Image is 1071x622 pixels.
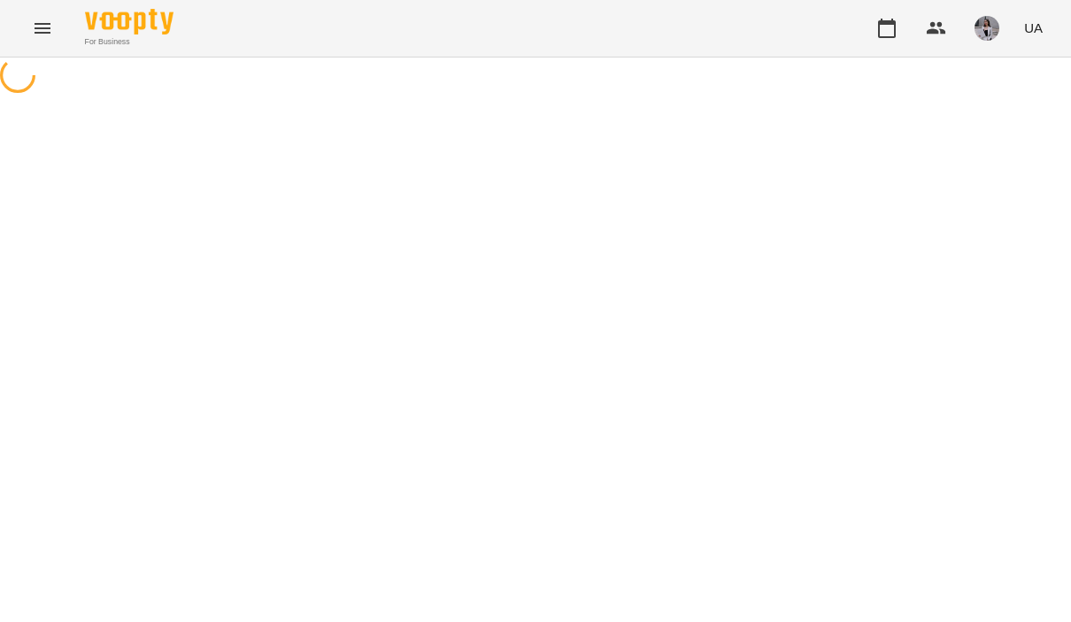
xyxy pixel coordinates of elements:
[85,9,173,35] img: Voopty Logo
[1024,19,1043,37] span: UA
[85,36,173,48] span: For Business
[975,16,999,41] img: 12244b902461e668c4e17ccafab93acf.png
[21,7,64,50] button: Menu
[1017,12,1050,44] button: UA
